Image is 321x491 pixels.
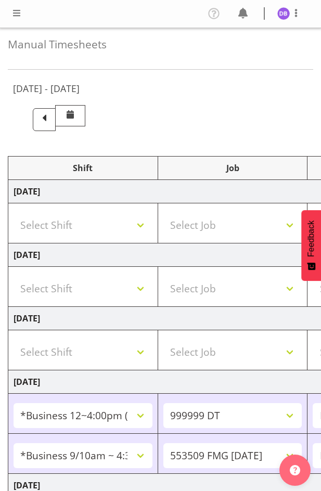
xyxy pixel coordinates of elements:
button: Feedback - Show survey [301,210,321,281]
span: Feedback [306,221,316,257]
img: help-xxl-2.png [290,465,300,475]
div: Shift [14,162,152,174]
div: Job [163,162,302,174]
img: dawn-belshaw1857.jpg [277,7,290,20]
h5: [DATE] - [DATE] [13,83,80,94]
h4: Manual Timesheets [8,38,313,50]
